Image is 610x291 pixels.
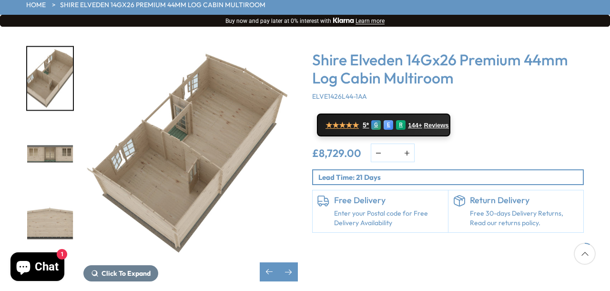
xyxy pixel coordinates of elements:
div: Previous slide [260,262,279,281]
a: Enter your Postal code for Free Delivery Availability [334,209,443,228]
div: 8 / 10 [26,46,74,111]
h3: Shire Elveden 14Gx26 Premium 44mm Log Cabin Multiroom [312,51,584,87]
div: R [396,120,406,130]
div: 9 / 10 [26,121,74,186]
span: 144+ [408,122,422,129]
h6: Return Delivery [470,195,579,206]
p: Free 30-days Delivery Returns, Read our returns policy. [470,209,579,228]
button: Click To Expand [83,265,158,281]
div: 10 / 10 [26,195,74,260]
span: ★★★★★ [325,121,359,130]
div: E [384,120,393,130]
inbox-online-store-chat: Shopify online store chat [8,252,67,283]
div: 8 / 10 [83,46,298,281]
ins: £8,729.00 [312,148,361,158]
img: Elveden_4190x7890_TOP2_open_a78ae973-39d4-421a-8e9f-e46d56c08b7e_200x200.jpg [27,47,73,110]
span: ELVE1426L44-1AA [312,92,367,101]
h6: Free Delivery [334,195,443,206]
img: Elveden_4190x7890_white_0404_cf19b973-0e31-4ec0-8874-04c8afc173f6_200x200.jpg [27,196,73,260]
span: Reviews [424,122,449,129]
img: Elveden_4190x7890_white_0000_9d6f8fa0-6a32-421d-8e40-90b6f985549d_200x200.jpg [27,122,73,185]
div: Next slide [279,262,298,281]
a: HOME [26,0,46,10]
img: Shire Elveden 14Gx26 Premium Log Cabin Multiroom - Best Shed [83,46,298,260]
a: ★★★★★ 5* G E R 144+ Reviews [317,114,450,136]
span: Click To Expand [102,269,151,278]
p: Lead Time: 21 Days [318,172,583,182]
div: G [371,120,381,130]
a: Shire Elveden 14Gx26 Premium 44mm Log Cabin Multiroom [60,0,265,10]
